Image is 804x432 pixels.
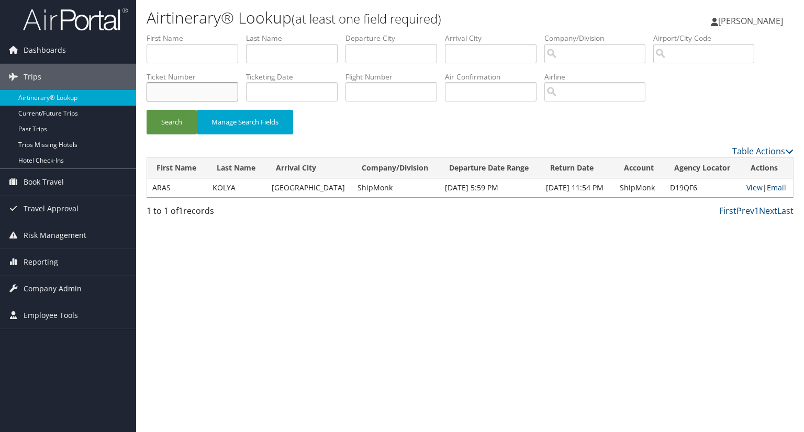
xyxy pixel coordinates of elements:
[736,205,754,217] a: Prev
[345,72,445,82] label: Flight Number
[147,7,578,29] h1: Airtinerary® Lookup
[445,33,544,43] label: Arrival City
[197,110,293,134] button: Manage Search Fields
[665,178,742,197] td: D19QF6
[615,178,664,197] td: ShipMonk
[147,33,246,43] label: First Name
[24,169,64,195] span: Book Travel
[147,178,207,197] td: ARAS
[541,158,615,178] th: Return Date: activate to sort column ascending
[777,205,794,217] a: Last
[718,15,783,27] span: [PERSON_NAME]
[266,178,352,197] td: [GEOGRAPHIC_DATA]
[23,7,128,31] img: airportal-logo.png
[246,33,345,43] label: Last Name
[246,72,345,82] label: Ticketing Date
[440,178,541,197] td: [DATE] 5:59 PM
[178,205,183,217] span: 1
[767,183,786,192] a: Email
[147,110,197,134] button: Search
[147,72,246,82] label: Ticket Number
[345,33,445,43] label: Departure City
[352,158,440,178] th: Company/Division
[24,196,79,222] span: Travel Approval
[352,178,440,197] td: ShipMonk
[741,158,793,178] th: Actions
[24,249,58,275] span: Reporting
[732,145,794,157] a: Table Actions
[24,37,66,63] span: Dashboards
[759,205,777,217] a: Next
[24,302,78,328] span: Employee Tools
[741,178,793,197] td: |
[544,33,653,43] label: Company/Division
[653,33,762,43] label: Airport/City Code
[754,205,759,217] a: 1
[711,5,794,37] a: [PERSON_NAME]
[147,204,297,222] div: 1 to 1 of records
[445,72,544,82] label: Air Confirmation
[719,205,736,217] a: First
[207,158,266,178] th: Last Name: activate to sort column ascending
[615,158,664,178] th: Account: activate to sort column ascending
[24,222,86,248] span: Risk Management
[541,178,615,197] td: [DATE] 11:54 PM
[266,158,352,178] th: Arrival City: activate to sort column ascending
[147,158,207,178] th: First Name: activate to sort column ascending
[292,10,441,27] small: (at least one field required)
[746,183,763,192] a: View
[440,158,541,178] th: Departure Date Range: activate to sort column ascending
[544,72,653,82] label: Airline
[207,178,266,197] td: KOLYA
[24,64,41,90] span: Trips
[665,158,742,178] th: Agency Locator: activate to sort column ascending
[24,276,82,302] span: Company Admin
